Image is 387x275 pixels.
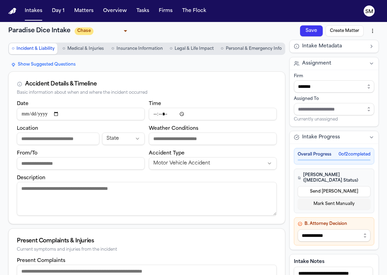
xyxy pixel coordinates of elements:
[17,175,45,181] label: Description
[100,5,130,17] button: Overview
[117,46,163,51] span: Insurance Information
[294,117,338,122] span: Currently unassigned
[67,46,104,51] span: Medical & Injuries
[75,26,130,36] div: Update intake status
[294,103,375,115] input: Assign to staff member
[17,126,38,131] label: Location
[294,259,375,265] label: Intake Notes
[149,133,277,145] input: Weather conditions
[22,5,45,17] button: Intakes
[221,45,223,52] span: ○
[218,43,284,54] button: Go to Personal & Emergency Info
[17,247,277,252] div: Current symptoms and injuries from the incident
[17,108,145,120] input: Incident date
[298,152,331,157] span: Overall Progress
[302,60,331,67] span: Assignment
[17,237,277,245] div: Present Complaints & Injuries
[156,5,175,17] button: Firms
[17,182,277,216] textarea: Incident description
[298,186,371,197] button: Send [PERSON_NAME]
[290,131,379,144] button: Intake Progress
[111,45,114,52] span: ○
[8,8,16,14] a: Home
[17,133,99,145] input: Incident location
[300,25,323,36] button: Save
[49,5,67,17] button: Day 1
[290,57,379,70] button: Assignment
[339,152,371,157] span: 0 of 2 completed
[17,90,277,95] div: Basic information about when and where the incident occurred
[17,157,145,170] input: From/To destination
[302,43,342,50] span: Intake Metadata
[298,198,371,209] button: Mark Sent Manually
[75,27,93,35] span: Chase
[298,172,371,183] h4: [PERSON_NAME] ([MEDICAL_DATA] Status)
[149,108,277,120] input: Incident time
[17,258,65,263] label: Present Complaints
[59,43,107,54] button: Go to Medical & Injuries
[298,221,371,227] h4: B. Attorney Decision
[294,73,375,79] div: Firm
[63,45,65,52] span: ○
[175,46,214,51] span: Legal & Life Impact
[8,8,16,14] img: Finch Logo
[16,46,55,51] span: Incident & Liability
[9,43,57,54] button: Go to Incident & Liability
[149,151,185,156] label: Accident Type
[167,43,217,54] button: Go to Legal & Life Impact
[17,101,29,106] label: Date
[294,96,375,102] div: Assigned To
[290,40,379,53] button: Intake Metadata
[170,45,173,52] span: ○
[25,80,97,88] div: Accident Details & Timeline
[12,45,14,52] span: ○
[8,26,70,36] h1: Paradise Dice Intake
[325,25,364,36] button: Create Matter
[149,101,161,106] label: Time
[102,133,145,145] button: Incident state
[8,60,78,69] button: Show Suggested Questions
[302,134,340,141] span: Intake Progress
[179,5,209,17] button: The Flock
[366,25,379,37] button: More actions
[17,151,37,156] label: From/To
[149,126,198,131] label: Weather Conditions
[134,5,152,17] button: Tasks
[71,5,96,17] button: Matters
[226,46,282,51] span: Personal & Emergency Info
[109,43,165,54] button: Go to Insurance Information
[294,80,375,93] input: Select firm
